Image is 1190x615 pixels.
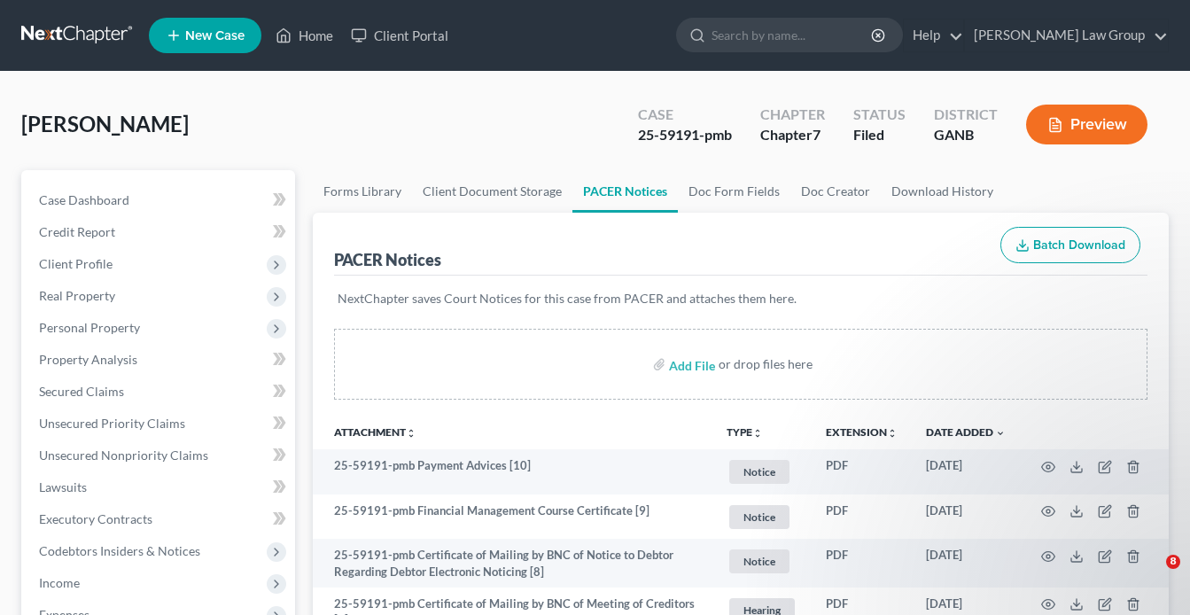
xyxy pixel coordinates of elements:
span: Lawsuits [39,479,87,494]
span: Personal Property [39,320,140,335]
button: Preview [1026,105,1147,144]
span: Unsecured Nonpriority Claims [39,448,208,463]
a: Lawsuits [25,471,295,503]
span: Property Analysis [39,352,137,367]
div: Status [853,105,906,125]
div: Chapter [760,125,825,145]
td: 25-59191-pmb Certificate of Mailing by BNC of Notice to Debtor Regarding Debtor Electronic Notici... [313,539,712,588]
a: Home [267,19,342,51]
td: 25-59191-pmb Financial Management Course Certificate [9] [313,494,712,540]
div: Chapter [760,105,825,125]
span: Secured Claims [39,384,124,399]
span: Codebtors Insiders & Notices [39,543,200,558]
button: Batch Download [1000,227,1140,264]
div: Case [638,105,732,125]
a: Date Added expand_more [926,425,1006,439]
span: [PERSON_NAME] [21,111,189,136]
span: 7 [813,126,821,143]
span: New Case [185,29,245,43]
span: Credit Report [39,224,115,239]
i: unfold_more [887,428,898,439]
span: Batch Download [1033,237,1125,253]
input: Search by name... [712,19,874,51]
a: Property Analysis [25,344,295,376]
div: Filed [853,125,906,145]
td: 25-59191-pmb Payment Advices [10] [313,449,712,494]
iframe: Intercom live chat [1130,555,1172,597]
a: Unsecured Nonpriority Claims [25,440,295,471]
a: Notice [727,547,797,576]
i: unfold_more [752,428,763,439]
i: unfold_more [406,428,416,439]
a: Client Document Storage [412,170,572,213]
span: Case Dashboard [39,192,129,207]
a: Notice [727,502,797,532]
a: Download History [881,170,1004,213]
div: or drop files here [719,355,813,373]
td: PDF [812,449,912,494]
a: Doc Form Fields [678,170,790,213]
span: Income [39,575,80,590]
span: Real Property [39,288,115,303]
span: Executory Contracts [39,511,152,526]
i: expand_more [995,428,1006,439]
div: PACER Notices [334,249,441,270]
a: Forms Library [313,170,412,213]
span: Notice [729,549,789,573]
div: District [934,105,998,125]
td: PDF [812,494,912,540]
span: Notice [729,460,789,484]
a: Credit Report [25,216,295,248]
a: Client Portal [342,19,457,51]
a: Executory Contracts [25,503,295,535]
a: PACER Notices [572,170,678,213]
a: Case Dashboard [25,184,295,216]
td: PDF [812,539,912,588]
a: [PERSON_NAME] Law Group [965,19,1168,51]
button: TYPEunfold_more [727,427,763,439]
span: Notice [729,505,789,529]
span: Client Profile [39,256,113,271]
a: Secured Claims [25,376,295,408]
a: Unsecured Priority Claims [25,408,295,440]
span: 8 [1166,555,1180,569]
p: NextChapter saves Court Notices for this case from PACER and attaches them here. [338,290,1144,307]
span: Unsecured Priority Claims [39,416,185,431]
div: 25-59191-pmb [638,125,732,145]
a: Attachmentunfold_more [334,425,416,439]
a: Notice [727,457,797,487]
a: Doc Creator [790,170,881,213]
a: Help [904,19,963,51]
a: Extensionunfold_more [826,425,898,439]
div: GANB [934,125,998,145]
